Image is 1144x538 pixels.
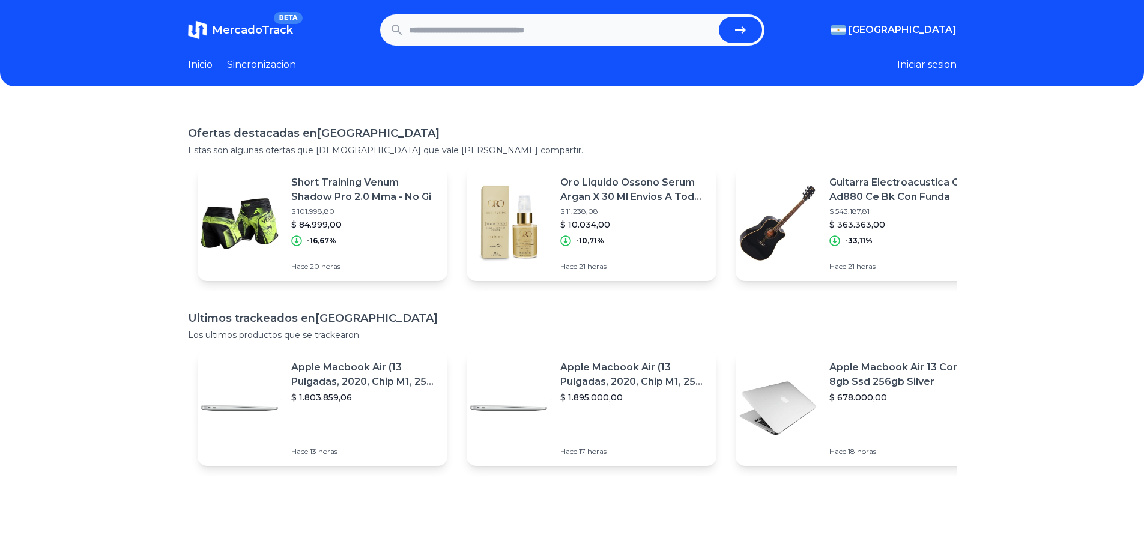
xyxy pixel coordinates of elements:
[198,366,282,450] img: Featured image
[560,262,707,271] p: Hace 21 horas
[291,360,438,389] p: Apple Macbook Air (13 Pulgadas, 2020, Chip M1, 256 Gb De Ssd, 8 Gb De Ram) - Plata
[188,20,293,40] a: MercadoTrackBETA
[291,219,438,231] p: $ 84.999,00
[307,236,336,246] p: -16,67%
[560,175,707,204] p: Oro Liquido Ossono Serum Argan X 30 Ml Envios A Todo El Pais
[560,447,707,456] p: Hace 17 horas
[829,262,976,271] p: Hace 21 horas
[198,181,282,265] img: Featured image
[736,351,985,466] a: Featured imageApple Macbook Air 13 Core I5 8gb Ssd 256gb Silver$ 678.000,00Hace 18 horas
[576,236,604,246] p: -10,71%
[274,12,302,24] span: BETA
[829,391,976,403] p: $ 678.000,00
[291,447,438,456] p: Hace 13 horas
[188,125,957,142] h1: Ofertas destacadas en [GEOGRAPHIC_DATA]
[845,236,873,246] p: -33,11%
[829,360,976,389] p: Apple Macbook Air 13 Core I5 8gb Ssd 256gb Silver
[849,23,957,37] span: [GEOGRAPHIC_DATA]
[829,207,976,216] p: $ 543.187,81
[560,360,707,389] p: Apple Macbook Air (13 Pulgadas, 2020, Chip M1, 256 Gb De Ssd, 8 Gb De Ram) - Plata
[188,329,957,341] p: Los ultimos productos que se trackearon.
[560,391,707,403] p: $ 1.895.000,00
[560,219,707,231] p: $ 10.034,00
[227,58,296,72] a: Sincronizacion
[897,58,957,72] button: Iniciar sesion
[467,351,716,466] a: Featured imageApple Macbook Air (13 Pulgadas, 2020, Chip M1, 256 Gb De Ssd, 8 Gb De Ram) - Plata$...
[188,20,207,40] img: MercadoTrack
[560,207,707,216] p: $ 11.238,08
[291,391,438,403] p: $ 1.803.859,06
[291,262,438,271] p: Hace 20 horas
[198,351,447,466] a: Featured imageApple Macbook Air (13 Pulgadas, 2020, Chip M1, 256 Gb De Ssd, 8 Gb De Ram) - Plata$...
[467,181,551,265] img: Featured image
[831,25,846,35] img: Argentina
[736,366,820,450] img: Featured image
[188,144,957,156] p: Estas son algunas ofertas que [DEMOGRAPHIC_DATA] que vale [PERSON_NAME] compartir.
[291,175,438,204] p: Short Training Venum Shadow Pro 2.0 Mma - No Gi
[829,175,976,204] p: Guitarra Electroacustica Cort Ad880 Ce Bk Con Funda
[736,181,820,265] img: Featured image
[198,166,447,281] a: Featured imageShort Training Venum Shadow Pro 2.0 Mma - No Gi$ 101.998,80$ 84.999,00-16,67%Hace 2...
[212,23,293,37] span: MercadoTrack
[467,366,551,450] img: Featured image
[736,166,985,281] a: Featured imageGuitarra Electroacustica Cort Ad880 Ce Bk Con Funda$ 543.187,81$ 363.363,00-33,11%H...
[829,447,976,456] p: Hace 18 horas
[467,166,716,281] a: Featured imageOro Liquido Ossono Serum Argan X 30 Ml Envios A Todo El Pais$ 11.238,08$ 10.034,00-...
[829,219,976,231] p: $ 363.363,00
[831,23,957,37] button: [GEOGRAPHIC_DATA]
[291,207,438,216] p: $ 101.998,80
[188,58,213,72] a: Inicio
[188,310,957,327] h1: Ultimos trackeados en [GEOGRAPHIC_DATA]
